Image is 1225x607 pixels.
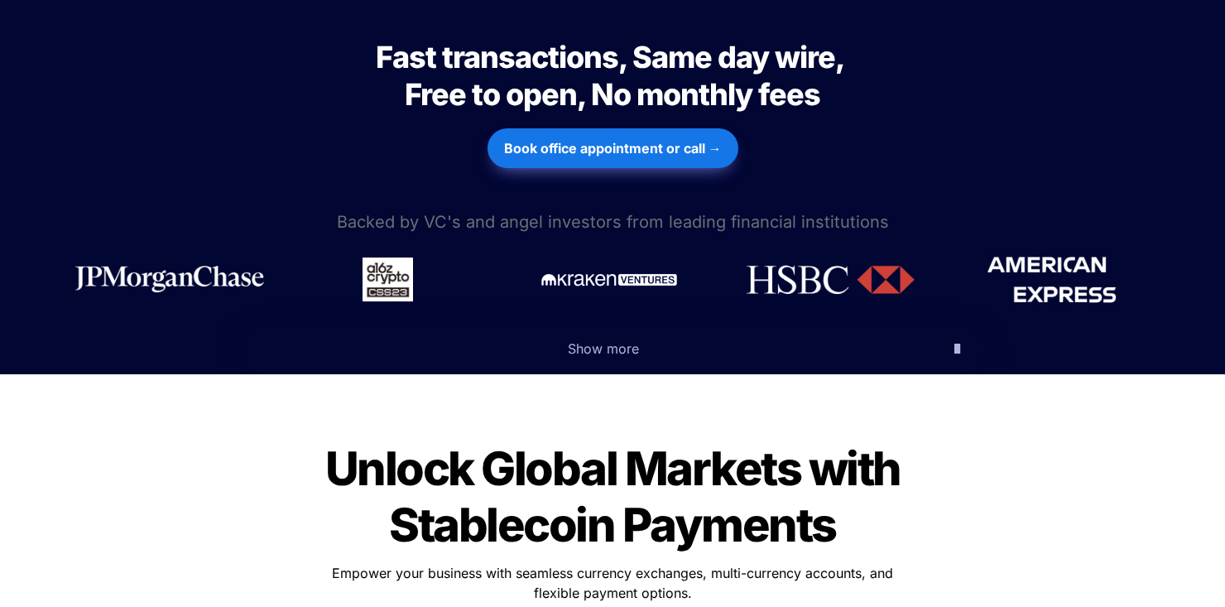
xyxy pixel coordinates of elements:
button: Show more [240,323,985,374]
a: Book office appointment or call → [488,120,738,176]
button: Book office appointment or call → [488,128,738,168]
strong: Book office appointment or call → [504,140,722,157]
span: Show more [568,340,639,357]
span: Empower your business with seamless currency exchanges, multi-currency accounts, and flexible pay... [332,565,897,601]
span: Unlock Global Markets with Stablecoin Payments [325,441,909,553]
span: Backed by VC's and angel investors from leading financial institutions [337,212,889,232]
span: Fast transactions, Same day wire, Free to open, No monthly fees [376,39,849,113]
